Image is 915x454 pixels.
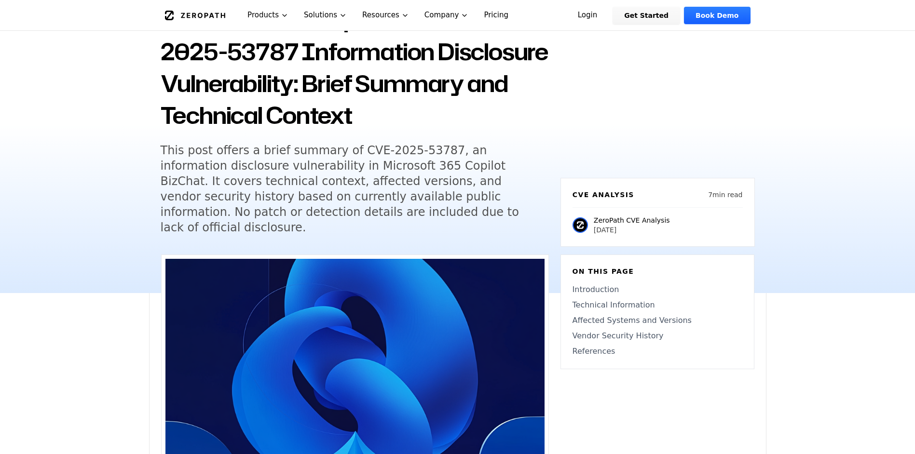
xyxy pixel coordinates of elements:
[161,4,549,131] h1: Microsoft 365 Copilot BizChat CVE-2025-53787 Information Disclosure Vulnerability: Brief Summary ...
[573,315,742,326] a: Affected Systems and Versions
[573,330,742,342] a: Vendor Security History
[594,225,670,235] p: [DATE]
[613,7,680,24] a: Get Started
[161,143,531,235] h5: This post offers a brief summary of CVE-2025-53787, an information disclosure vulnerability in Mi...
[594,215,670,225] p: ZeroPath CVE Analysis
[573,299,742,311] a: Technical Information
[684,7,750,24] a: Book Demo
[573,190,634,200] h6: CVE Analysis
[573,284,742,295] a: Introduction
[708,190,742,200] p: 7 min read
[573,267,742,276] h6: On this page
[573,217,588,233] img: ZeroPath CVE Analysis
[566,7,609,24] a: Login
[573,346,742,357] a: References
